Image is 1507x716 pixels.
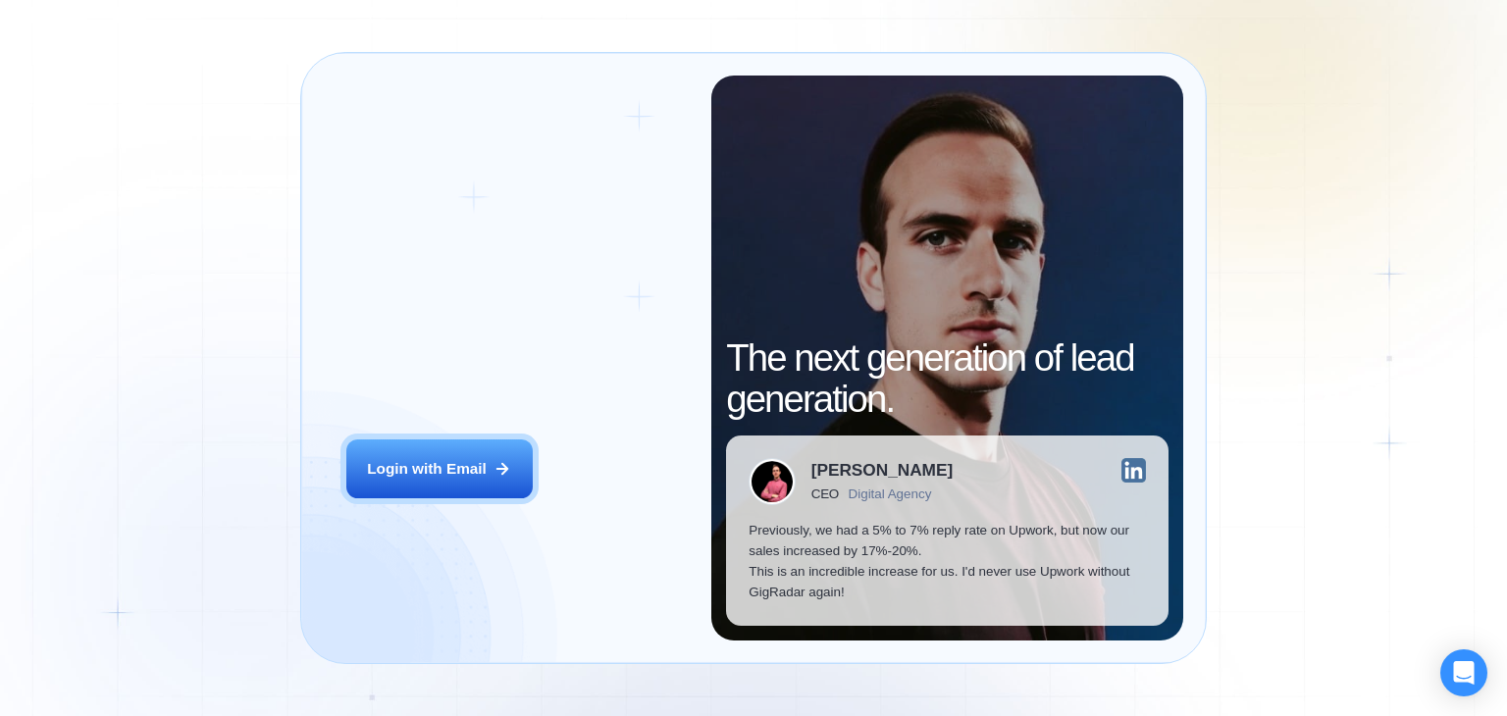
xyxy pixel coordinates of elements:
div: CEO [811,486,839,501]
div: Login with Email [367,458,487,479]
p: Previously, we had a 5% to 7% reply rate on Upwork, but now our sales increased by 17%-20%. This ... [749,520,1146,603]
button: Login with Email [346,439,533,498]
div: [PERSON_NAME] [811,462,953,479]
div: Digital Agency [849,486,932,501]
div: Open Intercom Messenger [1440,649,1487,696]
h2: The next generation of lead generation. [726,337,1169,420]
